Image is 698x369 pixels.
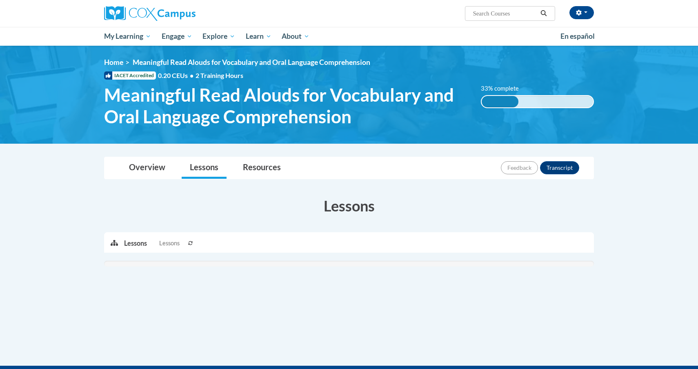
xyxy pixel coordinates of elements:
span: Engage [162,31,192,41]
div: 33% complete [482,96,518,107]
a: Lessons [182,157,227,179]
span: Lessons [159,239,180,248]
a: Engage [156,27,198,46]
a: Home [104,58,123,67]
span: IACET Accredited [104,71,156,80]
span: En español [560,32,595,40]
span: My Learning [104,31,151,41]
button: Search [538,9,550,18]
a: Explore [197,27,240,46]
h3: Lessons [104,196,594,216]
button: Feedback [501,161,538,174]
img: Cox Campus [104,6,196,21]
button: Account Settings [569,6,594,19]
span: Learn [246,31,271,41]
a: About [277,27,315,46]
span: About [282,31,309,41]
a: Learn [240,27,277,46]
label: 33% complete [481,84,528,93]
a: En español [555,28,600,45]
span: 2 Training Hours [196,71,243,79]
span: Meaningful Read Alouds for Vocabulary and Oral Language Comprehension [104,84,469,127]
span: • [190,71,193,79]
span: 0.20 CEUs [158,71,196,80]
a: Cox Campus [104,6,259,21]
a: Resources [235,157,289,179]
input: Search Courses [472,9,538,18]
span: Explore [202,31,235,41]
a: Overview [121,157,173,179]
p: Lessons [124,239,147,248]
a: My Learning [99,27,156,46]
button: Transcript [540,161,579,174]
div: Main menu [92,27,606,46]
span: Meaningful Read Alouds for Vocabulary and Oral Language Comprehension [133,58,370,67]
